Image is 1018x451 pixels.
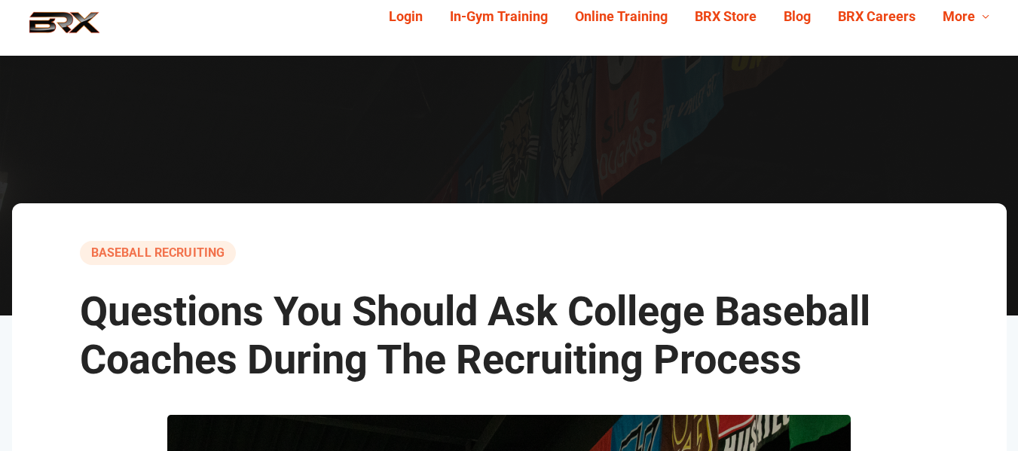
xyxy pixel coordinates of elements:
[15,11,114,44] img: BRX Performance
[436,5,561,29] a: In-Gym Training
[375,5,436,29] a: Login
[681,5,770,29] a: BRX Store
[561,5,681,29] a: Online Training
[929,5,1003,29] a: More
[824,5,929,29] a: BRX Careers
[364,5,1003,29] div: Navigation Menu
[80,288,870,384] span: Questions You Should Ask College Baseball Coaches During The Recruiting Process
[770,5,824,29] a: Blog
[80,241,237,265] a: Baseball Recruiting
